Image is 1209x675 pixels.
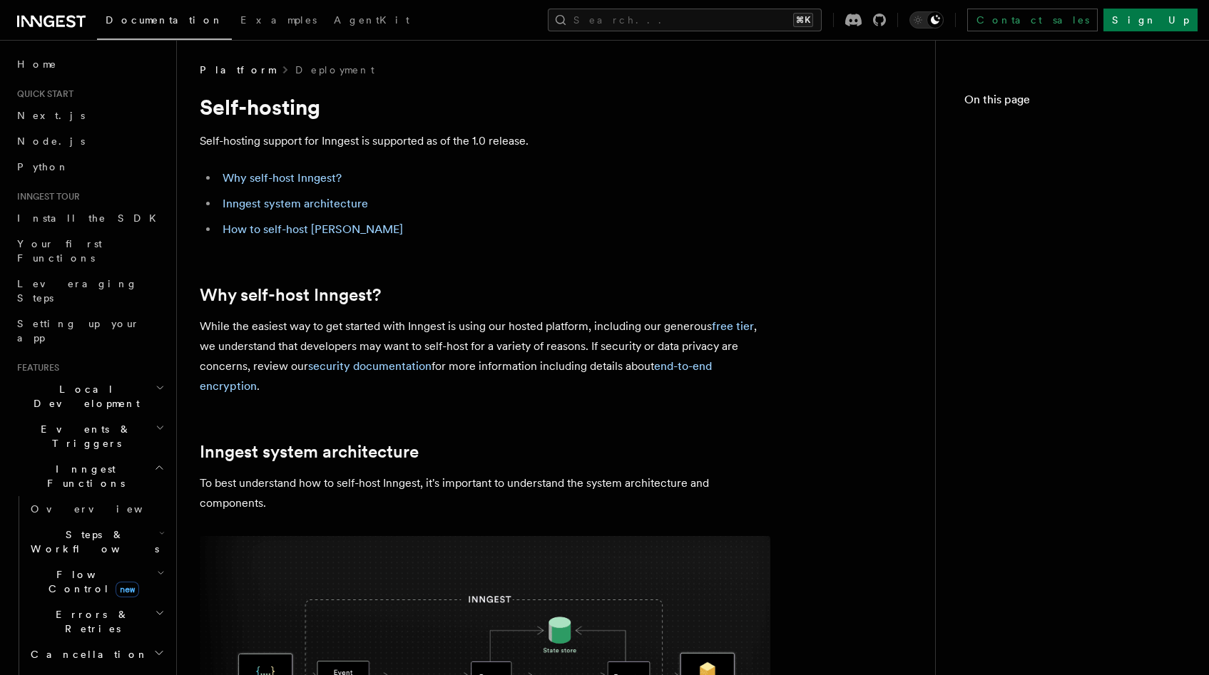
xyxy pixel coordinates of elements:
[970,120,1075,134] span: Self-hosting
[979,422,1180,450] span: Roadmap & feature requests
[25,567,157,596] span: Flow Control
[973,165,1180,205] a: Inngest system architecture
[973,140,1180,165] a: Why self-host Inngest?
[979,371,1175,385] span: Docker compose example
[17,161,69,172] span: Python
[334,14,409,26] span: AgentKit
[17,212,165,224] span: Install the SDK
[981,245,1180,271] a: Configuration
[200,131,770,151] p: Self-hosting support for Inngest is supported as of the 1.0 release.
[97,4,232,40] a: Documentation
[106,14,223,26] span: Documentation
[11,422,155,450] span: Events & Triggers
[981,271,1180,325] a: Configuring Inngest SDKs to use self-hosted server
[295,63,374,77] a: Deployment
[25,607,155,636] span: Errors & Retries
[979,396,1067,411] span: Helm chart
[909,11,944,29] button: Toggle dark mode
[11,191,80,202] span: Inngest tour
[979,211,1188,239] span: How to self-host [PERSON_NAME]
[200,94,770,120] h1: Self-hosting
[25,647,148,661] span: Cancellation
[11,128,168,154] a: Node.js
[973,205,1180,245] a: How to self-host [PERSON_NAME]
[987,331,1180,359] span: Using external services
[712,319,754,333] a: free tier
[979,171,1180,200] span: Inngest system architecture
[25,496,168,522] a: Overview
[793,13,813,27] kbd: ⌘K
[17,135,85,147] span: Node.js
[200,63,275,77] span: Platform
[25,522,168,562] button: Steps & Workflows
[232,4,325,38] a: Examples
[25,527,159,556] span: Steps & Workflows
[11,416,168,456] button: Events & Triggers
[308,359,432,373] a: security documentation
[11,456,168,496] button: Inngest Functions
[200,316,770,396] p: While the easiest way to get started with Inngest is using our hosted platform, including our gen...
[17,318,140,344] span: Setting up your app
[223,197,368,210] a: Inngest system architecture
[325,4,418,38] a: AgentKit
[11,51,168,77] a: Home
[17,110,85,121] span: Next.js
[200,473,770,513] p: To best understand how to self-host Inngest, it's important to understand the system architecture...
[987,251,1117,265] span: Configuration
[987,277,1180,319] span: Configuring Inngest SDKs to use self-hosted server
[116,582,139,597] span: new
[11,88,73,100] span: Quick start
[973,365,1180,391] a: Docker compose example
[981,325,1180,365] a: Using external services
[11,362,59,373] span: Features
[973,391,1180,416] a: Helm chart
[11,271,168,311] a: Leveraging Steps
[1103,9,1198,31] a: Sign Up
[17,278,138,304] span: Leveraging Steps
[967,9,1098,31] a: Contact sales
[11,382,155,411] span: Local Development
[223,222,403,236] a: How to self-host [PERSON_NAME]
[31,503,178,515] span: Overview
[548,9,822,31] button: Search...⌘K
[223,171,342,185] a: Why self-host Inngest?
[25,562,168,602] button: Flow Controlnew
[17,238,102,264] span: Your first Functions
[11,311,168,351] a: Setting up your app
[11,154,168,180] a: Python
[11,462,154,490] span: Inngest Functions
[11,376,168,416] button: Local Development
[240,14,317,26] span: Examples
[17,57,57,71] span: Home
[979,145,1169,160] span: Why self-host Inngest?
[964,114,1180,140] a: Self-hosting
[200,285,381,305] a: Why self-host Inngest?
[11,205,168,231] a: Install the SDK
[200,442,419,462] a: Inngest system architecture
[11,231,168,271] a: Your first Functions
[25,641,168,667] button: Cancellation
[11,103,168,128] a: Next.js
[973,416,1180,456] a: Roadmap & feature requests
[964,91,1180,114] h4: On this page
[25,602,168,641] button: Errors & Retries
